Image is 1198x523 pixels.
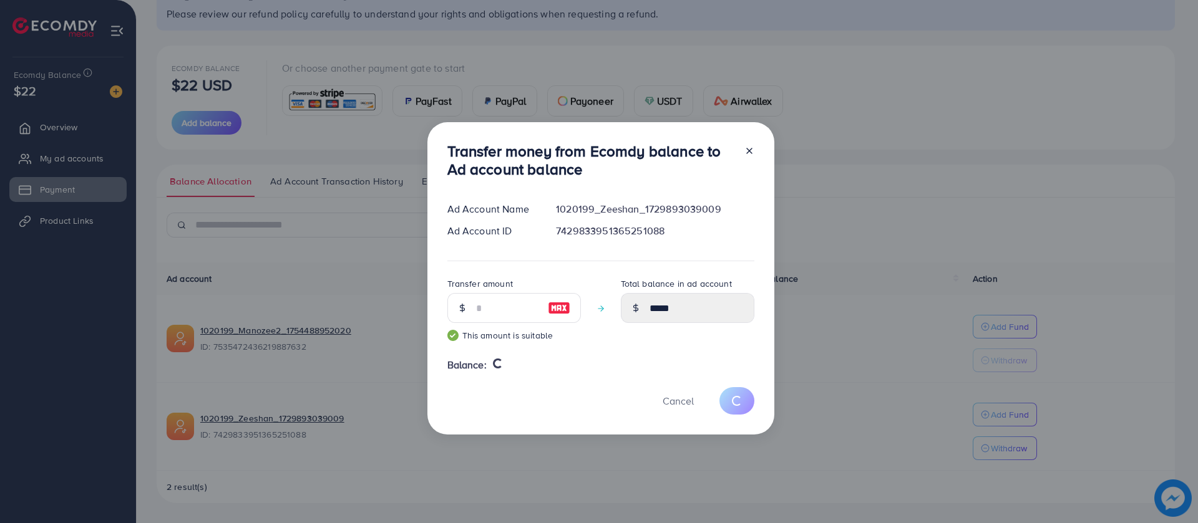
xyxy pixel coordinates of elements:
[447,329,581,342] small: This amount is suitable
[546,202,764,216] div: 1020199_Zeeshan_1729893039009
[548,300,570,315] img: image
[663,394,694,408] span: Cancel
[546,224,764,238] div: 7429833951365251088
[437,224,547,238] div: Ad Account ID
[447,142,734,178] h3: Transfer money from Ecomdy balance to Ad account balance
[447,330,459,341] img: guide
[447,358,487,372] span: Balance:
[621,277,732,290] label: Total balance in ad account
[447,277,513,290] label: Transfer amount
[647,387,709,414] button: Cancel
[437,202,547,216] div: Ad Account Name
